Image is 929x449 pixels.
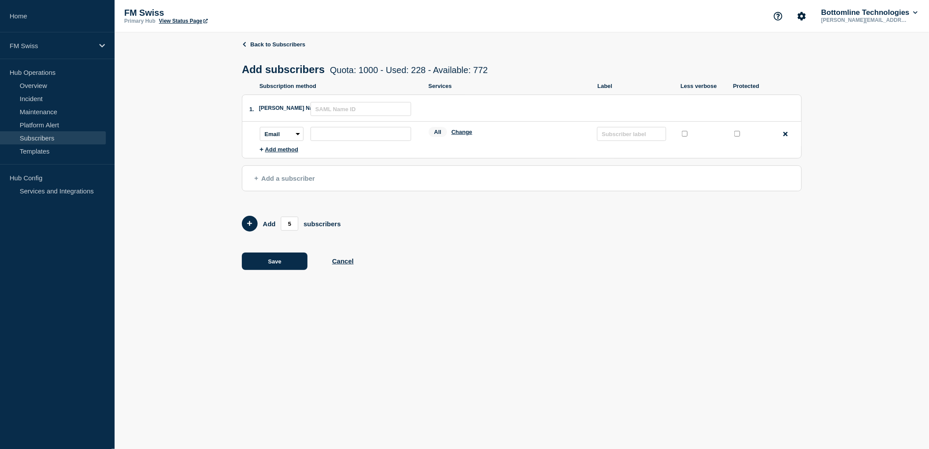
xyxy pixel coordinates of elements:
[597,127,666,141] input: Subscriber label
[255,175,315,182] span: Add a subscriber
[259,105,311,111] label: [PERSON_NAME] Name ID:
[311,127,411,141] input: subscription-address
[793,7,811,25] button: Account settings
[733,83,768,89] p: Protected
[159,18,207,24] a: View Status Page
[682,131,688,137] input: less verbose checkbox
[242,165,802,191] button: Add a subscriber
[242,216,258,232] button: Add 5 team members
[249,106,254,112] span: 1.
[820,17,911,23] p: [PERSON_NAME][EMAIL_ADDRESS][PERSON_NAME][DOMAIN_NAME]
[263,220,276,228] p: Add
[769,7,787,25] button: Support
[242,253,307,270] button: Save
[259,83,420,89] p: Subscription method
[681,83,724,89] p: Less verbose
[124,8,299,18] p: FM Swiss
[124,18,155,24] p: Primary Hub
[304,220,341,228] p: subscribers
[260,146,298,153] button: Add method
[10,42,94,49] p: FM Swiss
[820,8,919,17] button: Bottomline Technologies
[242,63,488,76] h1: Add subscribers
[242,41,305,48] a: Back to Subscribers
[281,217,298,231] input: Add members count
[597,83,672,89] p: Label
[330,65,488,75] span: Quota: 1000 - Used: 228 - Available: 772
[429,83,589,89] p: Services
[332,257,353,265] button: Cancel
[311,102,411,116] input: SAML Name ID
[734,131,740,137] input: protected checkbox
[451,129,472,135] button: Change
[429,127,447,137] span: All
